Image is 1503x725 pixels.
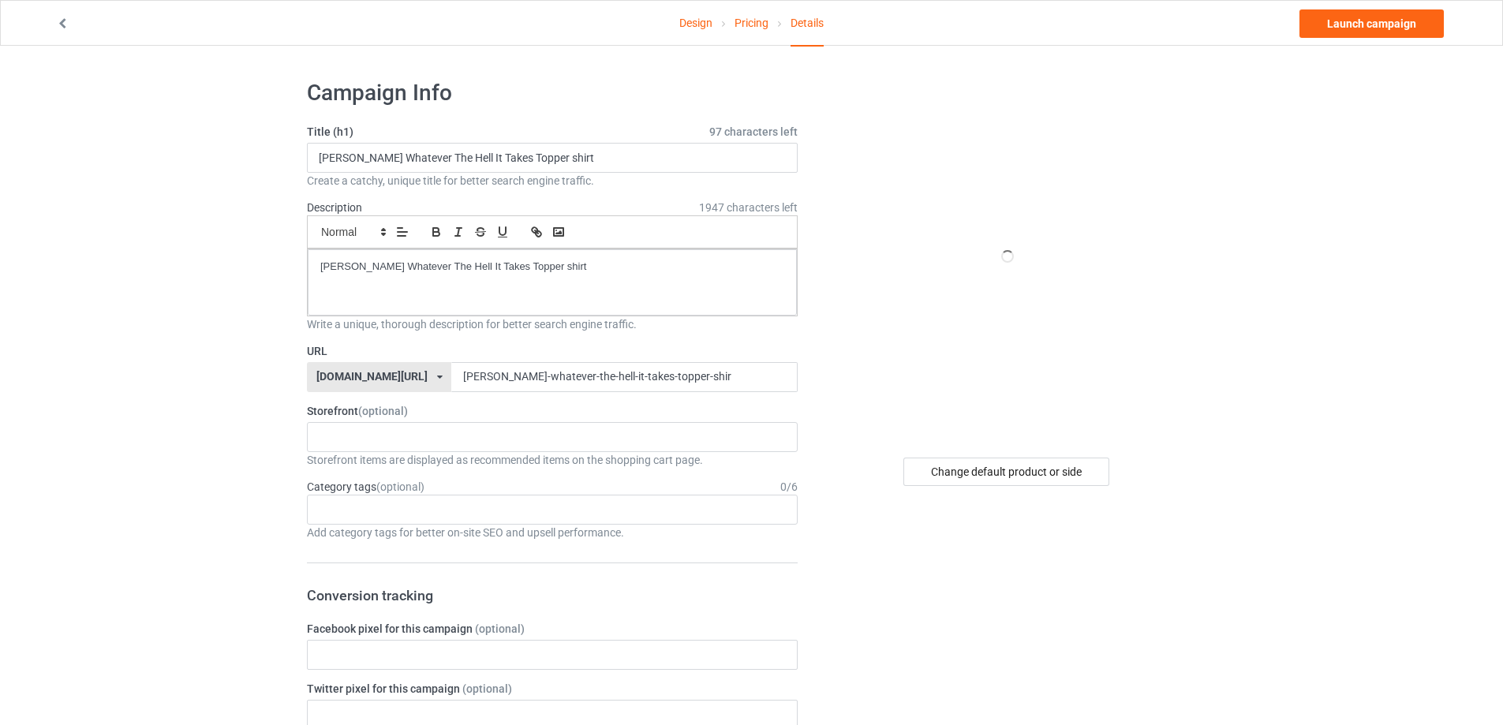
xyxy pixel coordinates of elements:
span: 97 characters left [709,124,798,140]
div: Change default product or side [903,458,1109,486]
span: (optional) [462,682,512,695]
div: Storefront items are displayed as recommended items on the shopping cart page. [307,452,798,468]
div: Create a catchy, unique title for better search engine traffic. [307,173,798,189]
label: Twitter pixel for this campaign [307,681,798,697]
h1: Campaign Info [307,79,798,107]
span: 1947 characters left [699,200,798,215]
label: Description [307,201,362,214]
div: Write a unique, thorough description for better search engine traffic. [307,316,798,332]
span: (optional) [358,405,408,417]
div: [DOMAIN_NAME][URL] [316,371,428,382]
label: Category tags [307,479,424,495]
label: Title (h1) [307,124,798,140]
div: Add category tags for better on-site SEO and upsell performance. [307,525,798,540]
p: [PERSON_NAME] Whatever The Hell It Takes Topper shirt [320,260,784,275]
a: Design [679,1,712,45]
h3: Conversion tracking [307,586,798,604]
span: (optional) [475,622,525,635]
label: URL [307,343,798,359]
a: Launch campaign [1299,9,1444,38]
label: Storefront [307,403,798,419]
div: 0 / 6 [780,479,798,495]
a: Pricing [735,1,768,45]
div: Details [791,1,824,47]
span: (optional) [376,480,424,493]
label: Facebook pixel for this campaign [307,621,798,637]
